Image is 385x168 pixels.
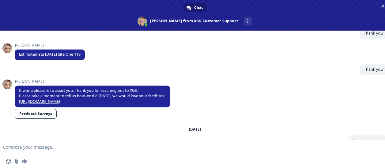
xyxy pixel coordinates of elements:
div: Chat [183,3,207,12]
span: Estimated eta [DATE] Site One 119 [19,52,81,57]
span: [PERSON_NAME] [15,79,170,84]
span: Thank you [364,67,383,72]
div: [DATE] [189,128,201,131]
span: It was a pleasure to assist you. Thank you for reaching out to XGS. Please take a moment to tell ... [19,88,166,104]
span: Audio message [22,159,27,164]
a: Feedback Surveys [15,109,57,119]
span: Chat [194,3,203,12]
div: More channels [244,17,252,25]
span: Send a file [14,159,19,164]
span: Insert an emoji [6,159,11,164]
span: Thank you [364,31,383,36]
a: [URL][DOMAIN_NAME] [19,99,60,104]
span: [PERSON_NAME] [15,43,85,47]
textarea: Compose your message... [3,144,367,150]
span: Good morningm [352,138,383,143]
